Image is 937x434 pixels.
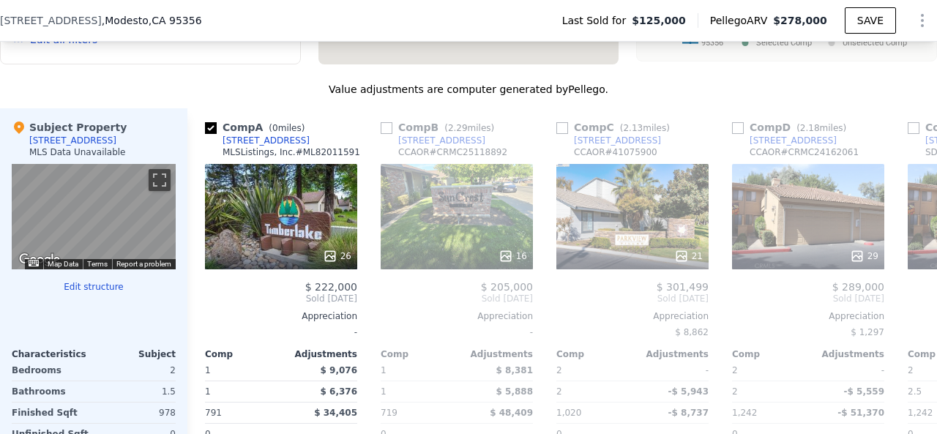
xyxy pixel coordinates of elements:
div: Appreciation [732,310,884,322]
a: Report a problem [116,260,171,268]
span: ( miles) [438,123,500,133]
span: 2 [556,365,562,375]
div: Comp [732,348,808,360]
div: Adjustments [457,348,533,360]
div: Street View [12,164,176,269]
div: 26 [323,249,351,263]
div: Comp [205,348,281,360]
div: Adjustments [281,348,357,360]
div: 2 [97,360,176,381]
a: Open this area in Google Maps (opens a new window) [15,250,64,269]
span: Sold [DATE] [381,293,533,304]
span: $ 5,888 [496,386,533,397]
div: Comp C [556,120,676,135]
span: $ 6,376 [321,386,357,397]
a: [STREET_ADDRESS] [381,135,485,146]
div: Appreciation [381,310,533,322]
button: SAVE [845,7,896,34]
div: Map [12,164,176,269]
span: 2 [908,365,914,375]
div: Adjustments [632,348,709,360]
img: Google [15,250,64,269]
text: Unselected Comp [843,38,907,48]
span: 0 [272,123,278,133]
div: MLS Data Unavailable [29,146,126,158]
div: CCAOR # CRMC25118892 [398,146,507,158]
div: - [811,360,884,381]
span: $ 222,000 [305,281,357,293]
span: ( miles) [791,123,852,133]
span: ( miles) [263,123,310,133]
span: Pellego ARV [710,13,774,28]
span: $ 48,409 [490,408,533,418]
span: Sold [DATE] [205,293,357,304]
div: Comp [381,348,457,360]
button: Map Data [48,259,78,269]
span: 2.29 [448,123,468,133]
span: Last Sold for [562,13,632,28]
span: $278,000 [773,15,827,26]
span: -$ 8,737 [668,408,709,418]
a: [STREET_ADDRESS] [732,135,837,146]
div: Adjustments [808,348,884,360]
span: 2.13 [623,123,643,133]
div: Bedrooms [12,360,91,381]
div: CCAOR # CRMC24162061 [750,146,859,158]
div: 978 [97,403,176,423]
a: Terms (opens in new tab) [87,260,108,268]
span: 1 [205,365,211,375]
div: Comp D [732,120,852,135]
div: - [381,322,533,343]
span: 1,242 [908,408,933,418]
button: Keyboard shortcuts [29,260,39,266]
span: ( miles) [614,123,676,133]
div: - [205,322,357,343]
button: Show Options [908,6,937,35]
span: -$ 5,559 [844,386,884,397]
span: -$ 5,943 [668,386,709,397]
div: Bathrooms [12,381,91,402]
div: Characteristics [12,348,94,360]
div: 21 [674,249,703,263]
div: Appreciation [556,310,709,322]
span: $ 9,076 [321,365,357,375]
div: 2 [556,381,630,402]
span: $ 1,297 [851,327,884,337]
span: 2 [732,365,738,375]
div: Subject [94,348,176,360]
div: - [635,360,709,381]
a: [STREET_ADDRESS] [556,135,661,146]
div: 16 [499,249,527,263]
text: 95356 [701,38,723,48]
span: -$ 51,370 [837,408,884,418]
span: $ 34,405 [314,408,357,418]
div: Comp [556,348,632,360]
div: Appreciation [205,310,357,322]
div: Comp A [205,120,310,135]
div: 2 [732,381,805,402]
text: Selected Comp [756,38,812,48]
span: $ 205,000 [481,281,533,293]
span: 1 [381,365,387,375]
span: 719 [381,408,397,418]
div: 29 [850,249,878,263]
span: $ 8,862 [675,327,709,337]
span: Sold [DATE] [556,293,709,304]
div: 1 [205,381,278,402]
div: Subject Property [12,120,127,135]
span: $ 8,381 [496,365,533,375]
div: 1.5 [97,381,176,402]
span: Sold [DATE] [732,293,884,304]
div: [STREET_ADDRESS] [750,135,837,146]
div: Finished Sqft [12,403,91,423]
span: $ 289,000 [832,281,884,293]
span: 1,020 [556,408,581,418]
span: 791 [205,408,222,418]
div: Comp B [381,120,500,135]
span: $125,000 [632,13,686,28]
span: , CA 95356 [149,15,202,26]
span: 2.18 [800,123,820,133]
div: [STREET_ADDRESS] [223,135,310,146]
button: Toggle fullscreen view [149,169,171,191]
button: Edit structure [12,281,176,293]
